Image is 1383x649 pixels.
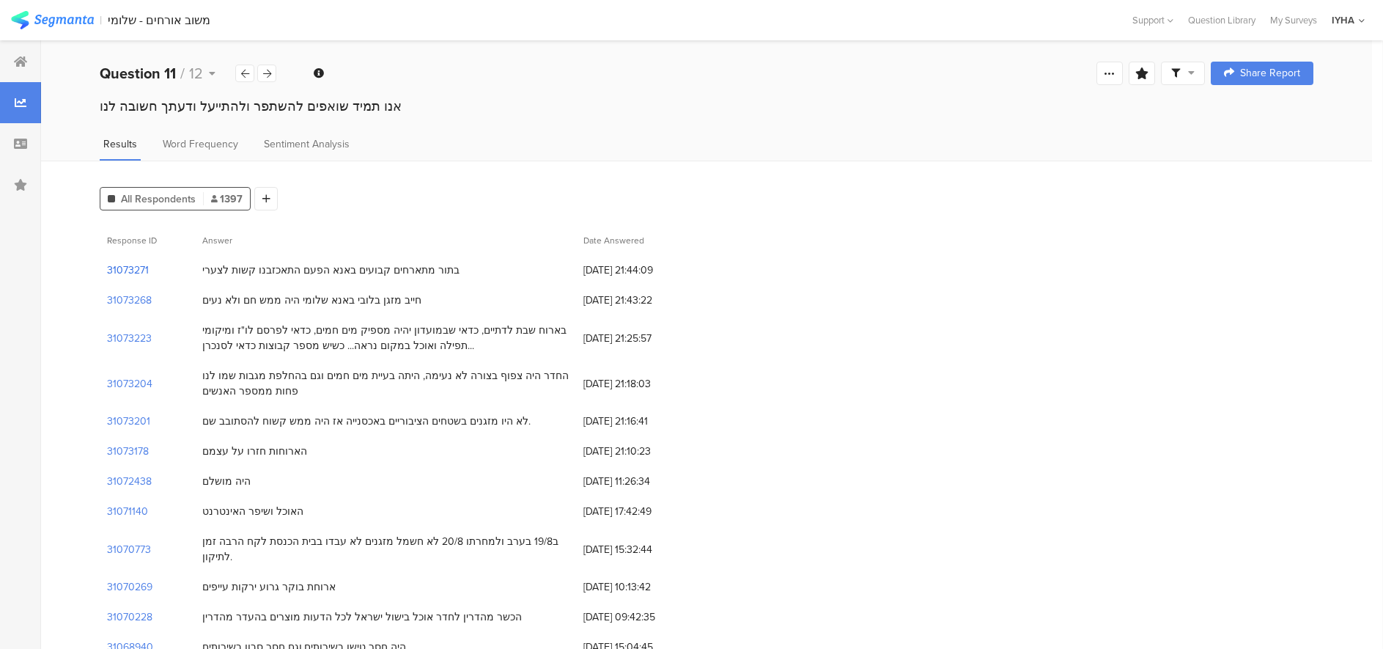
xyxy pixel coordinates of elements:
section: 31073178 [107,444,149,459]
section: 31073268 [107,293,152,308]
span: [DATE] 21:16:41 [583,414,701,429]
div: IYHA [1332,13,1354,27]
span: [DATE] 21:43:22 [583,293,701,308]
section: 31073204 [107,376,152,392]
div: אנו תמיד שואפים להשתפר ולהתייעל ודעתך חשובה לנו [100,97,1313,116]
span: [DATE] 21:25:57 [583,331,701,346]
div: החדר היה צפוף בצורה לא נעימה, היתה בעיית מים חמים וגם בהחלפת מגבות שמו לנו פחות ממספר האנשים [202,368,569,399]
div: ב19/8 בערב ולמחרתו 20/8 לא חשמל מזגנים לא עבדו בבית הכנסת לקח הרבה זמן לתיקון. [202,534,569,565]
div: בארוח שבת לדתיים, כדאי שבמועדון יהיה מספיק מים חמים, כדאי לפרסם לו"ז ומיקומי תפילה ואוכל במקום נר... [202,323,569,353]
span: [DATE] 21:18:03 [583,376,701,392]
span: Date Answered [583,234,644,247]
a: Question Library [1181,13,1263,27]
div: משוב אורחים - שלומי [108,13,210,27]
a: My Surveys [1263,13,1324,27]
span: All Respondents [121,191,196,207]
span: [DATE] 17:42:49 [583,504,701,519]
section: 31072438 [107,474,152,489]
div: חייב מזגן בלובי באנא שלומי היה ממש חם ולא נעים [202,293,421,308]
section: 31070269 [107,579,152,595]
img: segmanta logo [11,11,94,29]
span: / [180,62,185,84]
div: הארוחות חזרו על עצמם [202,444,307,459]
span: [DATE] 21:44:09 [583,263,701,278]
span: Sentiment Analysis [264,136,350,152]
section: 31070228 [107,609,152,625]
section: 31073201 [107,414,150,429]
span: [DATE] 15:32:44 [583,542,701,557]
section: 31071140 [107,504,148,519]
span: Answer [202,234,232,247]
span: Share Report [1240,68,1300,78]
span: [DATE] 21:10:23 [583,444,701,459]
span: 12 [189,62,203,84]
section: 31073271 [107,263,149,278]
div: הכשר מהדרין לחדר אוכל בישול ישראל לכל הדעות מוצרים בהעדר מהדרין [202,609,522,625]
span: [DATE] 09:42:35 [583,609,701,625]
span: Results [103,136,137,152]
span: 1397 [211,191,243,207]
span: Word Frequency [163,136,238,152]
div: בתור מתארחים קבועים באנא הפעם התאכזבנו קשות לצערי [202,263,460,278]
div: האוכל ושיפר האינטרנט [202,504,303,519]
div: לא היו מזגנים בשטחים הציבוריים באכסנייה אז היה ממש קשוח להסתובב שם. [202,414,531,429]
div: ארוחת בוקר גרוע ירקות עייפים [202,579,336,595]
span: [DATE] 11:26:34 [583,474,701,489]
b: Question 11 [100,62,176,84]
div: היה מושלם [202,474,251,489]
div: Support [1132,9,1173,32]
div: | [100,12,102,29]
span: Response ID [107,234,157,247]
span: [DATE] 10:13:42 [583,579,701,595]
section: 31073223 [107,331,152,346]
section: 31070773 [107,542,151,557]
